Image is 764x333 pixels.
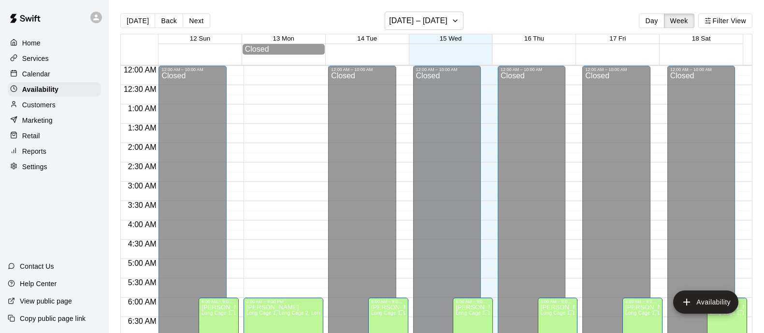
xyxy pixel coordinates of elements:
[331,67,393,72] div: 12:00 AM – 10:00 AM
[202,299,236,304] div: 6:00 AM – 9:00 PM
[8,113,101,128] a: Marketing
[126,220,159,229] span: 4:00 AM
[20,279,57,289] p: Help Center
[670,67,733,72] div: 12:00 AM – 10:00 AM
[8,82,101,97] a: Availability
[202,310,358,316] span: Long Cage 1, Long Cage 2, Long Cage 3, Long Cage 4, Gym Space
[625,299,660,304] div: 6:00 AM – 9:00 PM
[22,162,47,172] p: Settings
[501,67,563,72] div: 12:00 AM – 10:00 AM
[8,159,101,174] a: Settings
[20,261,54,271] p: Contact Us
[385,12,463,30] button: [DATE] – [DATE]
[389,14,447,28] h6: [DATE] – [DATE]
[698,14,752,28] button: Filter View
[456,299,490,304] div: 6:00 AM – 9:00 PM
[126,317,159,325] span: 6:30 AM
[22,100,56,110] p: Customers
[120,14,155,28] button: [DATE]
[8,144,101,159] a: Reports
[126,162,159,171] span: 2:30 AM
[121,66,159,74] span: 12:00 AM
[524,35,544,42] button: 16 Thu
[22,116,53,125] p: Marketing
[183,14,210,28] button: Next
[609,35,626,42] button: 17 Fri
[22,131,40,141] p: Retail
[585,67,648,72] div: 12:00 AM – 10:00 AM
[22,146,46,156] p: Reports
[673,290,738,314] button: add
[440,35,462,42] button: 15 Wed
[273,35,294,42] button: 13 Mon
[126,259,159,267] span: 5:00 AM
[126,240,159,248] span: 4:30 AM
[22,54,49,63] p: Services
[155,14,183,28] button: Back
[22,85,58,94] p: Availability
[8,51,101,66] a: Services
[245,45,323,54] div: Closed
[126,143,159,151] span: 2:00 AM
[126,201,159,209] span: 3:30 AM
[371,310,528,316] span: Long Cage 1, Long Cage 2, Long Cage 3, Long Cage 4, Gym Space
[20,296,72,306] p: View public page
[692,35,711,42] button: 18 Sat
[22,69,50,79] p: Calendar
[246,310,403,316] span: Long Cage 1, Long Cage 2, Long Cage 3, Long Cage 4, Gym Space
[246,299,320,304] div: 6:00 AM – 9:00 PM
[121,85,159,93] span: 12:30 AM
[541,310,697,316] span: Long Cage 1, Long Cage 2, Long Cage 3, Long Cage 4, Gym Space
[20,314,86,323] p: Copy public page link
[639,14,664,28] button: Day
[541,299,575,304] div: 6:00 AM – 9:00 PM
[357,35,377,42] button: 14 Tue
[126,104,159,113] span: 1:00 AM
[126,278,159,287] span: 5:30 AM
[416,67,478,72] div: 12:00 AM – 10:00 AM
[8,36,101,50] a: Home
[126,182,159,190] span: 3:00 AM
[8,98,101,112] a: Customers
[22,38,41,48] p: Home
[126,124,159,132] span: 1:30 AM
[664,14,694,28] button: Week
[8,129,101,143] a: Retail
[8,67,101,81] a: Calendar
[371,299,405,304] div: 6:00 AM – 9:00 PM
[161,67,224,72] div: 12:00 AM – 10:00 AM
[190,35,210,42] button: 12 Sun
[126,298,159,306] span: 6:00 AM
[456,310,612,316] span: Long Cage 1, Long Cage 2, Long Cage 3, Long Cage 4, Gym Space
